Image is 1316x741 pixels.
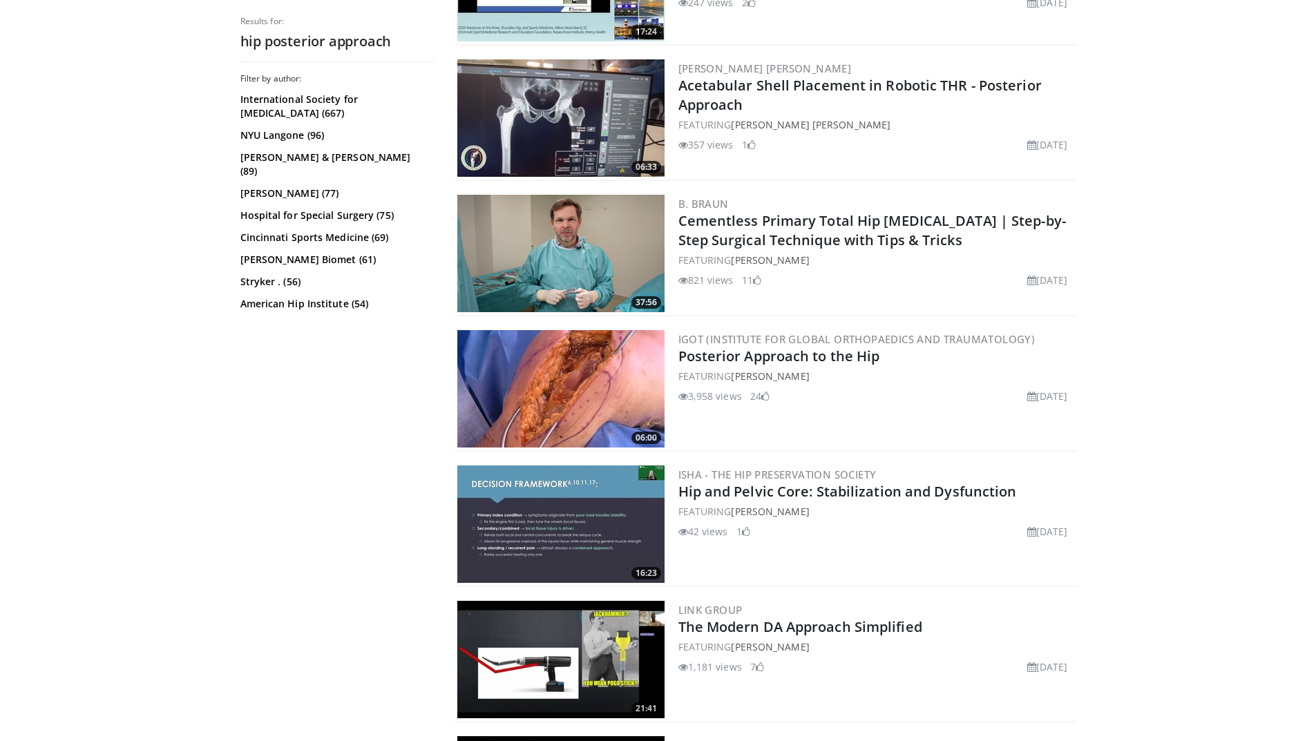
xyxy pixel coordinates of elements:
[240,151,430,178] a: [PERSON_NAME] & [PERSON_NAME] (89)
[457,195,665,312] a: 37:56
[631,432,661,444] span: 06:00
[631,161,661,173] span: 06:33
[631,296,661,309] span: 37:56
[457,195,665,312] img: 0732e846-dfaf-48e4-92d8-164ee1b1b95b.png.300x170_q85_crop-smart_upscale.png
[678,253,1074,267] div: FEATURING
[678,524,728,539] li: 42 views
[457,59,665,177] a: 06:33
[678,332,1036,346] a: IGOT (Institute for Global Orthopaedics and Traumatology)
[678,369,1074,383] div: FEATURING
[678,468,877,481] a: ISHA - The Hip Preservation Society
[1027,524,1068,539] li: [DATE]
[457,465,665,583] img: f98fa5b6-d79e-4118-8ddc-4ffabcff162a.300x170_q85_crop-smart_upscale.jpg
[240,231,430,244] a: Cincinnati Sports Medicine (69)
[240,128,430,142] a: NYU Langone (96)
[750,389,770,403] li: 24
[678,347,880,365] a: Posterior Approach to the Hip
[731,369,809,383] a: [PERSON_NAME]
[240,275,430,289] a: Stryker . (56)
[678,617,922,636] a: The Modern DA Approach Simplified
[240,186,430,200] a: [PERSON_NAME] (77)
[240,209,430,222] a: Hospital for Special Surgery (75)
[1027,137,1068,152] li: [DATE]
[1027,660,1068,674] li: [DATE]
[678,137,734,152] li: 357 views
[457,330,665,448] a: 06:00
[678,603,743,617] a: LINK Group
[457,601,665,718] a: 21:41
[1027,389,1068,403] li: [DATE]
[678,639,1074,654] div: FEATURING
[731,118,890,131] a: [PERSON_NAME] [PERSON_NAME]
[631,702,661,715] span: 21:41
[731,505,809,518] a: [PERSON_NAME]
[742,137,756,152] li: 1
[240,73,434,84] h3: Filter by author:
[457,59,665,177] img: 782a4fb7-d58b-4a38-85c6-6c5493c110b0.300x170_q85_crop-smart_upscale.jpg
[631,26,661,38] span: 17:24
[750,660,764,674] li: 7
[678,117,1074,132] div: FEATURING
[457,601,665,718] img: 296e0485-db60-41ed-8a3f-64c21c84e20b.300x170_q85_crop-smart_upscale.jpg
[731,640,809,653] a: [PERSON_NAME]
[1027,273,1068,287] li: [DATE]
[457,465,665,583] a: 16:23
[678,504,1074,519] div: FEATURING
[678,76,1042,114] a: Acetabular Shell Placement in Robotic THR - Posterior Approach
[678,482,1017,501] a: Hip and Pelvic Core: Stabilization and Dysfunction
[240,253,430,267] a: [PERSON_NAME] Biomet (61)
[457,330,665,448] img: d27da560-405e-48a2-9846-ed09b4a9c8d3.300x170_q85_crop-smart_upscale.jpg
[678,211,1066,249] a: Cementless Primary Total Hip [MEDICAL_DATA] | Step-by-Step Surgical Technique with Tips & Tricks
[678,197,729,211] a: B. Braun
[631,567,661,579] span: 16:23
[678,660,742,674] li: 1,181 views
[240,93,430,120] a: International Society for [MEDICAL_DATA] (667)
[678,389,742,403] li: 3,958 views
[678,61,852,75] a: [PERSON_NAME] [PERSON_NAME]
[240,297,430,311] a: American Hip Institute (54)
[678,273,734,287] li: 821 views
[736,524,750,539] li: 1
[742,273,761,287] li: 11
[240,16,434,27] p: Results for:
[240,32,434,50] h2: hip posterior approach
[731,253,809,267] a: [PERSON_NAME]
